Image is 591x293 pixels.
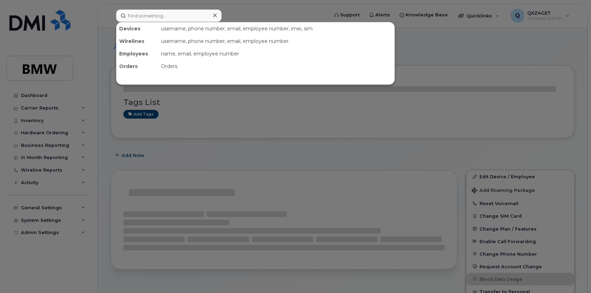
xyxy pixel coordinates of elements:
[116,35,158,47] div: Wirelines
[116,22,158,35] div: Devices
[116,60,158,73] div: Orders
[158,22,394,35] div: username, phone number, email, employee number, imei, sim
[116,47,158,60] div: Employees
[158,60,394,73] div: Orders
[158,35,394,47] div: username, phone number, email, employee number
[158,47,394,60] div: name, email, employee number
